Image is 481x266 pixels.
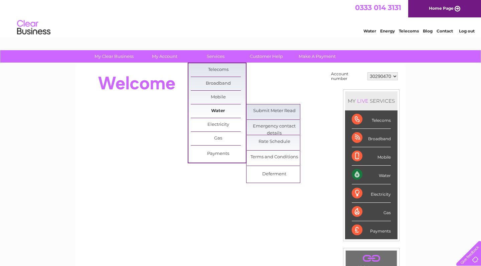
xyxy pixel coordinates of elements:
div: MY SERVICES [345,91,397,110]
div: Broadband [352,129,391,147]
div: Clear Business is a trading name of Verastar Limited (registered in [GEOGRAPHIC_DATA] No. 3667643... [83,4,399,32]
td: Account number [329,70,366,83]
a: Payments [191,147,246,161]
a: My Clear Business [87,50,142,63]
div: Mobile [352,147,391,166]
a: 0333 014 3131 [355,3,401,12]
a: Customer Help [239,50,294,63]
a: . [347,252,395,264]
a: Contact [437,28,453,33]
a: Submit Meter Read [247,104,302,118]
a: Make A Payment [290,50,345,63]
a: Energy [380,28,395,33]
a: Rate Schedule [247,135,302,149]
a: Terms and Conditions [247,151,302,164]
div: Telecoms [352,110,391,129]
a: Broadband [191,77,246,90]
a: Blog [423,28,433,33]
div: Electricity [352,184,391,203]
a: Log out [459,28,475,33]
a: Telecoms [399,28,419,33]
a: Water [363,28,376,33]
a: Deferment [247,168,302,181]
a: Emergency contact details [247,120,302,133]
div: Payments [352,221,391,239]
a: Services [188,50,243,63]
a: Gas [191,132,246,145]
div: Gas [352,203,391,221]
a: Mobile [191,91,246,104]
div: Water [352,166,391,184]
a: Water [191,104,246,118]
a: Electricity [191,118,246,131]
a: My Account [137,50,192,63]
div: LIVE [356,98,370,104]
img: logo.png [17,17,51,38]
a: Telecoms [191,63,246,77]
